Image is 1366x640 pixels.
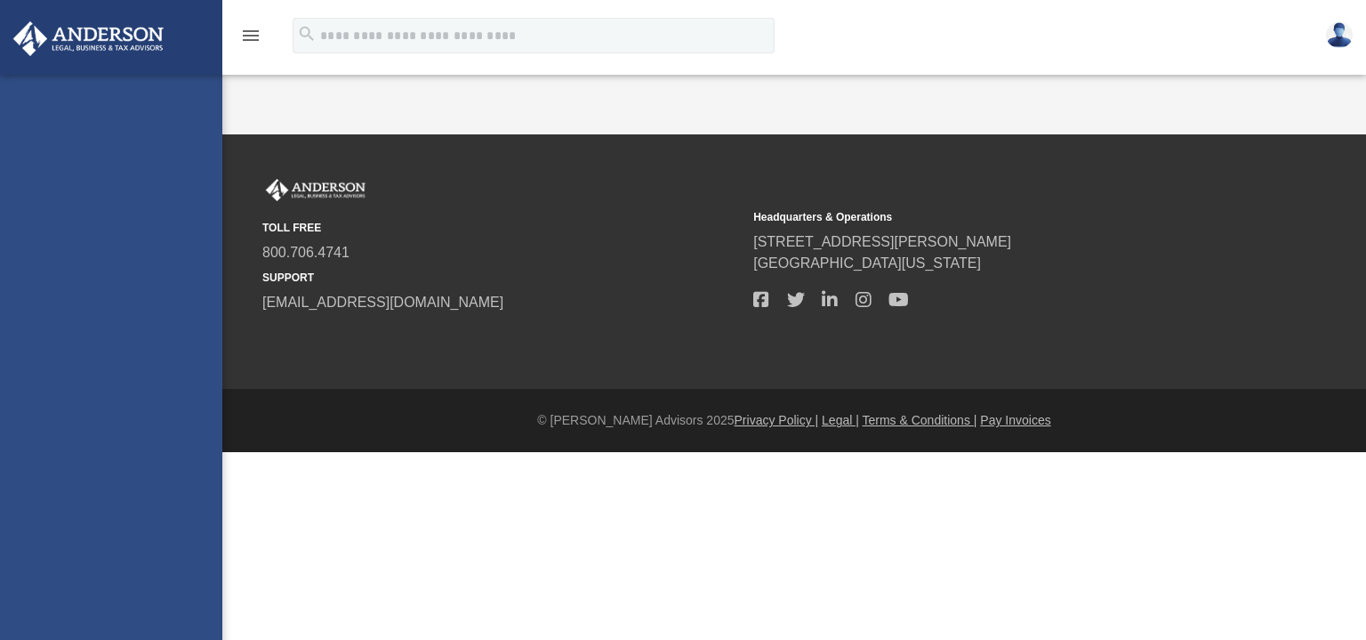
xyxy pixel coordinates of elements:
[863,413,977,427] a: Terms & Conditions |
[240,25,261,46] i: menu
[262,245,350,260] a: 800.706.4741
[222,411,1366,430] div: © [PERSON_NAME] Advisors 2025
[262,295,503,310] a: [EMAIL_ADDRESS][DOMAIN_NAME]
[8,21,169,56] img: Anderson Advisors Platinum Portal
[980,413,1050,427] a: Pay Invoices
[262,220,741,236] small: TOLL FREE
[753,234,1011,249] a: [STREET_ADDRESS][PERSON_NAME]
[822,413,859,427] a: Legal |
[753,255,981,271] a: [GEOGRAPHIC_DATA][US_STATE]
[262,270,741,286] small: SUPPORT
[262,179,369,202] img: Anderson Advisors Platinum Portal
[240,34,261,46] a: menu
[735,413,819,427] a: Privacy Policy |
[1326,22,1353,48] img: User Pic
[297,24,317,44] i: search
[753,209,1232,225] small: Headquarters & Operations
